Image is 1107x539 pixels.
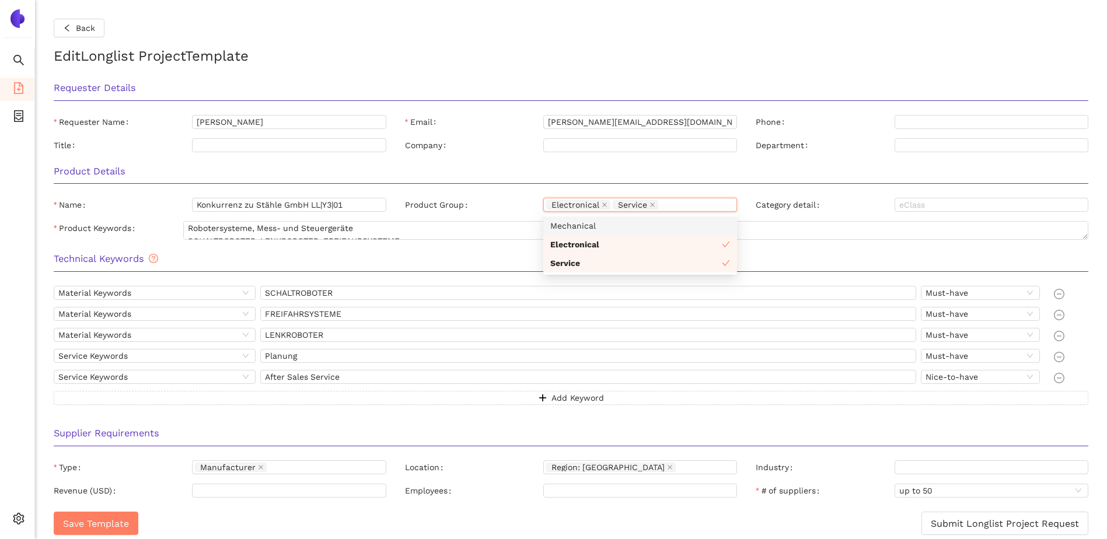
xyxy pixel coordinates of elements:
span: Back [76,22,95,34]
span: question-circle [144,254,158,263]
label: Department [756,138,812,152]
label: Name [54,198,90,212]
button: Save Template [54,512,138,535]
span: check [722,240,730,249]
label: Title [54,138,79,152]
input: Requester Name [192,115,386,129]
span: minus-circle [1054,352,1064,362]
div: Electronical [543,235,737,254]
span: Must-have [926,307,1035,320]
label: Email [405,115,441,129]
span: plus [539,394,547,403]
input: Industry [895,460,1088,474]
div: Mechanical [543,216,737,235]
span: Service Keywords [58,349,251,362]
span: Save Template [63,516,129,531]
span: Manufacturer [195,463,267,472]
span: Manufacturer [200,463,256,471]
span: Service [618,201,647,209]
input: Category detail [895,198,1088,212]
span: close [602,202,607,209]
span: Electronical [551,201,599,209]
span: minus-circle [1054,331,1064,341]
input: Enter as many keywords as you like, seperated by a comma (,) [260,307,916,321]
input: Email [543,115,737,129]
span: Must-have [926,286,1035,299]
span: close [649,202,655,209]
span: Submit Longlist Project Request [931,516,1079,531]
div: Mechanical [550,219,730,232]
span: close [667,464,673,471]
h3: Product Details [54,164,1088,179]
span: minus-circle [1054,310,1064,320]
label: Employees [405,484,456,498]
span: Material Keywords [58,307,251,320]
span: Service [613,200,658,209]
span: file-add [13,78,25,101]
input: Name [192,198,386,212]
h2: Edit Longlist Project Template [54,47,1088,66]
span: Service Keywords [58,370,251,383]
span: Region: Europe [546,463,676,472]
span: minus-circle [1054,289,1064,299]
label: Location [405,460,448,474]
button: plusAdd Keyword [54,391,1088,405]
label: Product Keywords [54,221,139,235]
span: Technical Keywords [54,251,158,267]
input: Title [192,138,386,152]
div: Service [543,254,737,272]
span: Nice-to-have [926,370,1035,383]
input: Enter as many keywords as you like, seperated by a comma (,) [260,286,916,300]
input: Product Group [661,200,663,209]
span: check [722,259,730,267]
label: # of suppliers [756,484,823,498]
span: Must-have [926,328,1035,341]
button: Submit Longlist Project Request [921,512,1088,535]
span: Region: [GEOGRAPHIC_DATA] [551,463,665,471]
input: Department [895,138,1088,152]
label: Company [405,138,451,152]
span: minus-circle [1054,373,1064,383]
textarea: Product Keywords [183,221,1088,240]
span: Material Keywords [58,328,251,341]
span: Material Keywords [58,286,251,299]
img: Logo [8,9,27,28]
input: Enter as many keywords as you like, seperated by a comma (,) [260,328,916,342]
input: Enter as many keywords as you like, seperated by a comma (,) [260,349,916,363]
label: Revenue (USD) [54,484,120,498]
span: up to 50 [899,484,1084,497]
span: container [13,106,25,129]
label: Industry [756,460,797,474]
button: leftBack [54,19,104,37]
label: Category detail [756,198,824,212]
span: Must-have [926,349,1035,362]
input: Company [543,138,737,152]
span: Add Keyword [551,391,604,404]
label: Phone [756,115,789,129]
label: Type [54,460,85,474]
label: Product Group [405,198,472,212]
h3: Supplier Requirements [54,426,1088,441]
div: Service [550,257,722,269]
h3: Requester Details [54,80,1088,96]
input: Enter as many keywords as you like, seperated by a comma (,) [260,370,916,384]
input: Phone [895,115,1088,129]
span: setting [13,509,25,532]
div: Electronical [550,238,722,251]
span: close [258,464,264,471]
span: left [63,24,71,33]
label: Requester Name [54,115,133,129]
span: Electronical [546,200,610,209]
span: search [13,50,25,73]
